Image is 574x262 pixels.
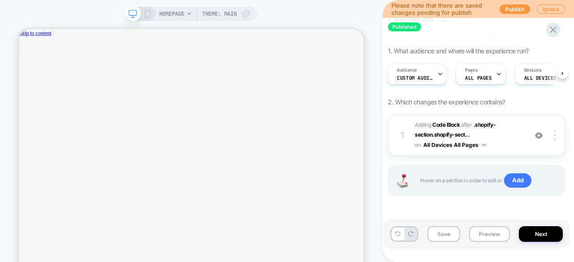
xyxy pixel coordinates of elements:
span: + Add more info [388,16,433,23]
div: 1 [398,127,407,143]
span: AFTER [461,121,472,128]
span: Hover on a section in order to edit or [420,173,555,188]
span: Published [388,22,421,31]
span: HOMEPAGE [159,7,184,21]
span: Pages [465,67,478,73]
button: Preview [469,226,510,242]
span: ALL PAGES [465,75,491,81]
span: ALL DEVICES [524,75,557,81]
span: 2. Which changes the experience contains? [388,98,505,106]
img: Joystick [393,174,411,188]
span: Audience [397,67,417,73]
img: down arrow [482,144,486,146]
span: 1. What audience and where will the experience run? [388,47,528,55]
img: close [554,130,556,140]
b: Code Block [432,121,460,128]
button: Save [427,226,460,242]
span: on [415,140,421,150]
span: Theme: MAIN [202,7,237,21]
span: Adding [415,121,460,128]
button: All Devices All Pages [423,139,486,150]
span: .shopify-section.shopify-sect... [415,121,496,138]
button: Publish [500,4,530,14]
span: Add [504,173,531,188]
span: Custom Audience [397,75,433,81]
button: Ignore [537,4,565,14]
img: crossed eye [535,132,543,139]
button: Next [519,226,563,242]
span: Devices [524,67,542,73]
